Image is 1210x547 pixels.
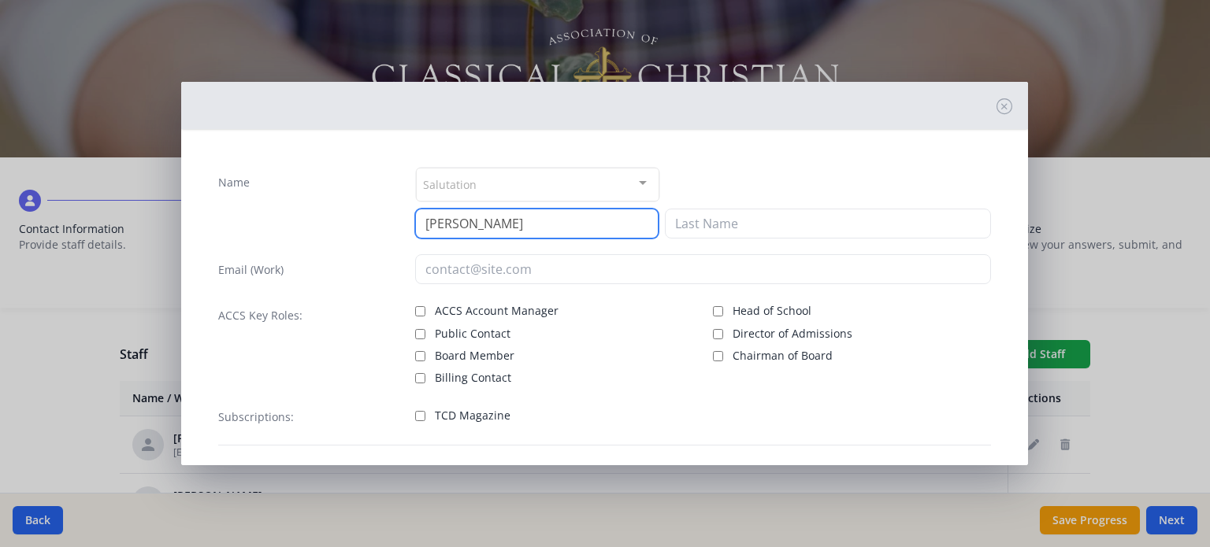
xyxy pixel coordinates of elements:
span: Director of Admissions [733,326,852,342]
input: Head of School [713,306,723,316]
span: Chairman of Board [733,348,833,364]
span: Board Member [435,348,514,364]
span: Public Contact [435,326,510,342]
input: Board Member [415,351,425,361]
span: Head of School [733,303,811,319]
span: TCD Magazine [435,408,510,423]
input: Billing Contact [415,373,425,383]
label: ACCS Key Roles: [218,308,302,323]
input: TCD Magazine [415,411,425,421]
input: Director of Admissions [713,329,723,339]
input: Last Name [665,209,991,238]
input: Public Contact [415,329,425,339]
input: contact@site.com [415,254,991,284]
label: Subscriptions: [218,409,294,425]
label: Name [218,175,250,190]
span: ACCS Account Manager [435,303,559,319]
label: Email (Work) [218,262,284,278]
input: Chairman of Board [713,351,723,361]
span: Salutation [423,175,477,193]
input: ACCS Account Manager [415,306,425,316]
span: Billing Contact [435,370,511,386]
input: First Name [415,209,659,238]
